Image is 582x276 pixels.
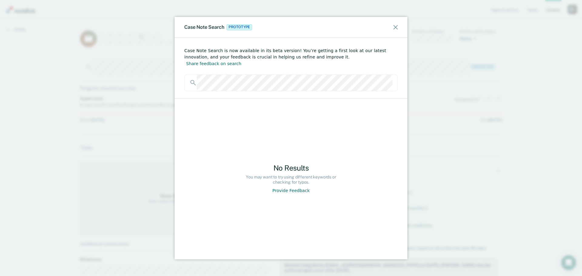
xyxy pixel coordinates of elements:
[226,24,252,30] span: Prototype
[184,48,398,67] div: Case Note Search is now available in its beta version! You’re getting a first look at our latest ...
[184,60,243,67] button: Share feedback on search
[184,24,253,30] div: Case Note Search
[246,175,336,185] div: You may want to try using different keywords or checking for typos.
[246,187,336,194] button: Provide Feedback
[246,164,336,172] div: No Results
